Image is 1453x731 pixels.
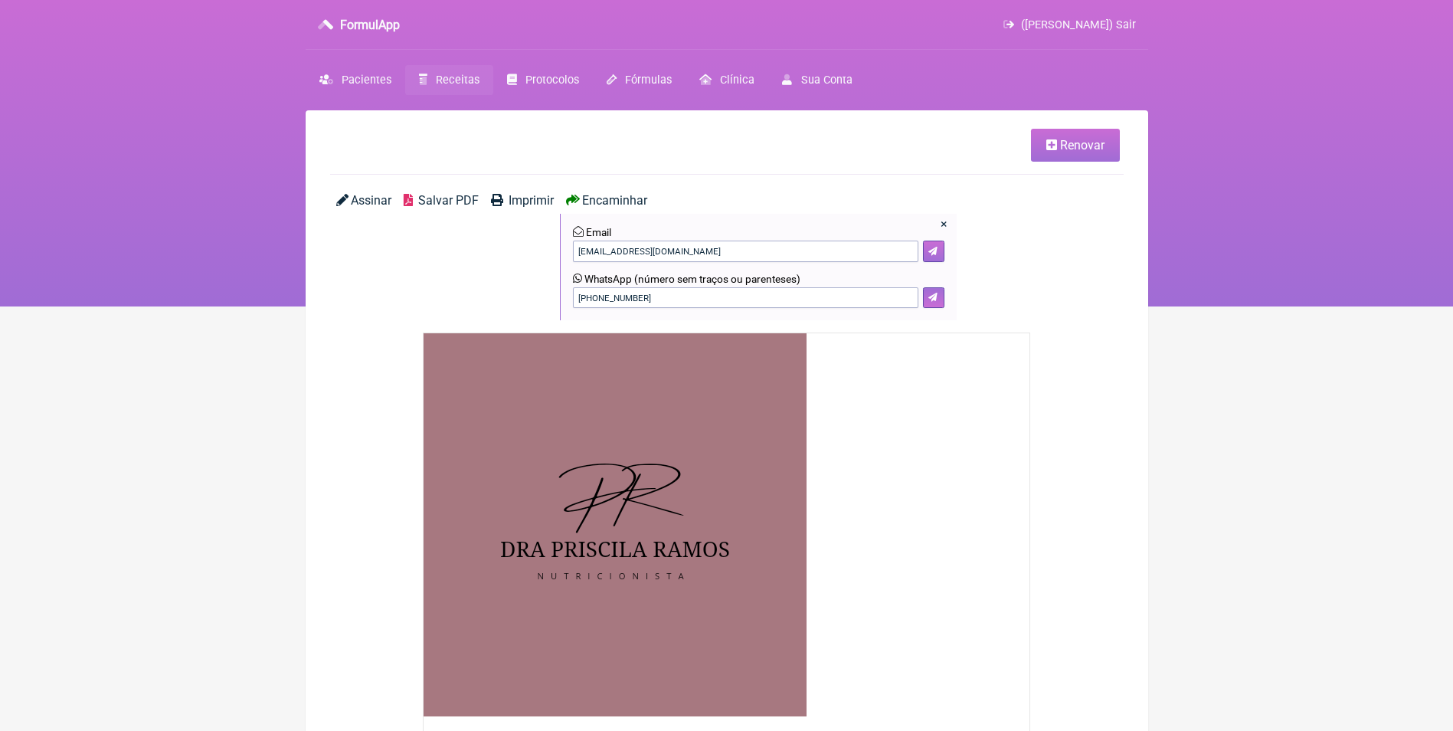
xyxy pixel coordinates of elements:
span: ([PERSON_NAME]) Sair [1021,18,1136,31]
span: Imprimir [509,193,554,208]
span: Pacientes [342,74,391,87]
h3: FormulApp [340,18,400,32]
img: 7+9OpABAAAAGORvfY+vJAIYEDoADAgdAAaEDgADQgeAAaEDwIDQAWBA6AAwIHQAGBA6AAwIHQAGhA4AA0IHgAGhA8CA0AFgQO... [424,333,807,716]
span: Sua Conta [801,74,852,87]
span: Clínica [720,74,754,87]
span: Receitas [436,74,479,87]
a: Fechar [941,217,947,231]
span: Assinar [351,193,391,208]
span: Salvar PDF [418,193,479,208]
span: Email [586,226,611,238]
a: ([PERSON_NAME]) Sair [1003,18,1135,31]
a: Pacientes [306,65,405,95]
a: Protocolos [493,65,593,95]
span: Fórmulas [625,74,672,87]
span: Encaminhar [582,193,647,208]
a: Sua Conta [768,65,866,95]
span: Protocolos [525,74,579,87]
a: Fórmulas [593,65,686,95]
a: Salvar PDF [404,193,479,320]
span: Renovar [1060,138,1104,152]
a: Renovar [1031,129,1120,162]
a: Encaminhar [566,193,647,208]
a: Imprimir [491,193,554,320]
span: WhatsApp (número sem traços ou parenteses) [584,273,800,285]
a: Receitas [405,65,493,95]
a: Assinar [336,193,391,208]
a: Clínica [686,65,768,95]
